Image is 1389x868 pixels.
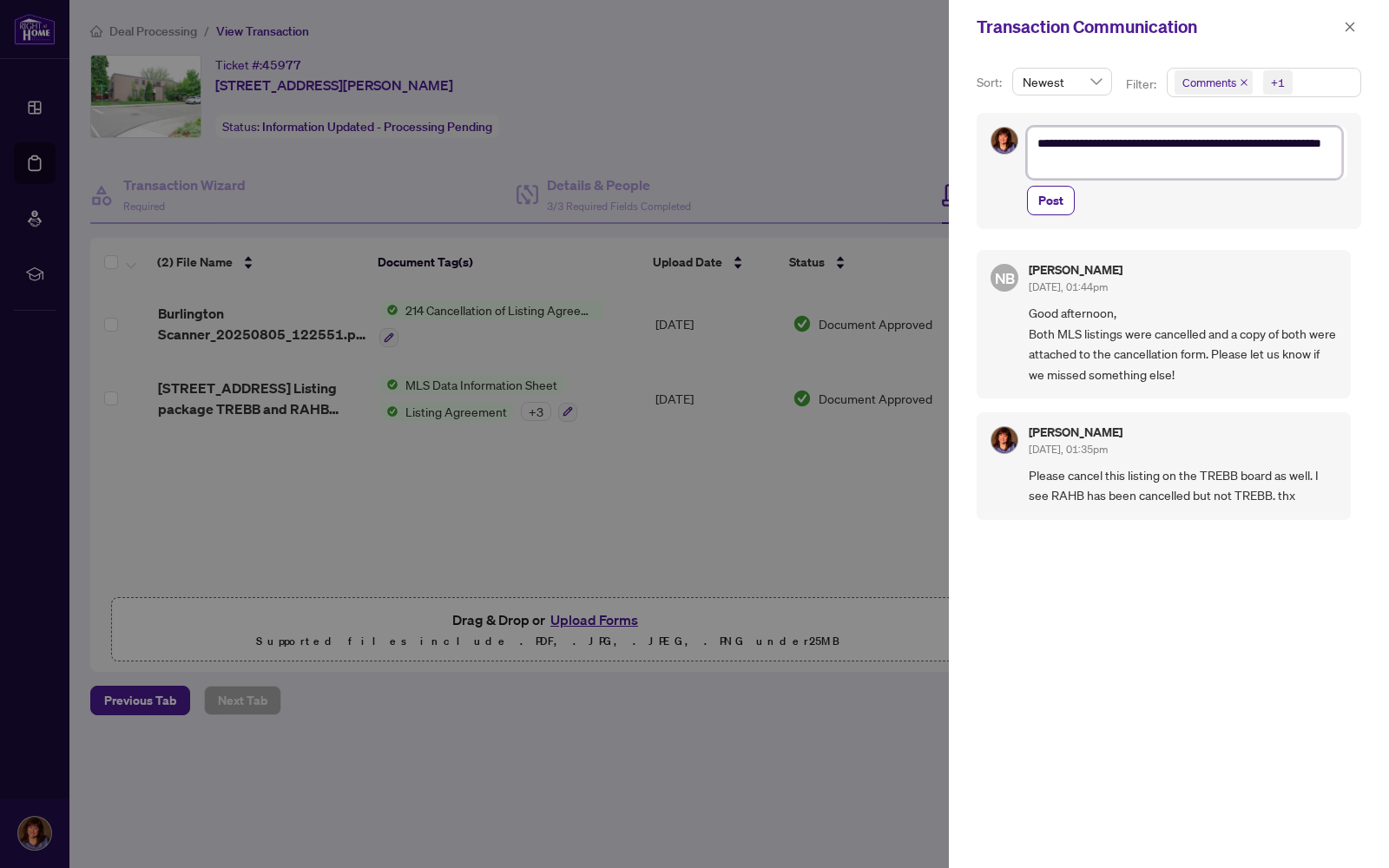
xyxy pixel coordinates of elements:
p: Filter: [1126,75,1159,94]
span: close [1344,21,1356,33]
h5: [PERSON_NAME] [1029,426,1122,438]
span: Please cancel this listing on the TREBB board as well. I see RAHB has been cancelled but not TREB... [1029,465,1337,506]
img: Profile Icon [991,128,1017,154]
span: Good afternoon, Both MLS listings were cancelled and a copy of both were attached to the cancella... [1029,303,1337,385]
span: [DATE], 01:35pm [1029,443,1108,456]
img: Profile Icon [991,427,1017,453]
div: Transaction Communication [977,14,1339,40]
span: [DATE], 01:44pm [1029,280,1108,293]
span: NB [994,266,1015,290]
p: Sort: [977,73,1005,92]
span: Comments [1175,70,1253,95]
button: Post [1027,186,1075,215]
span: Newest [1023,69,1102,95]
span: Comments [1182,74,1236,91]
span: Post [1038,187,1063,214]
div: +1 [1271,74,1285,91]
h5: [PERSON_NAME] [1029,264,1122,276]
span: close [1240,78,1248,87]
